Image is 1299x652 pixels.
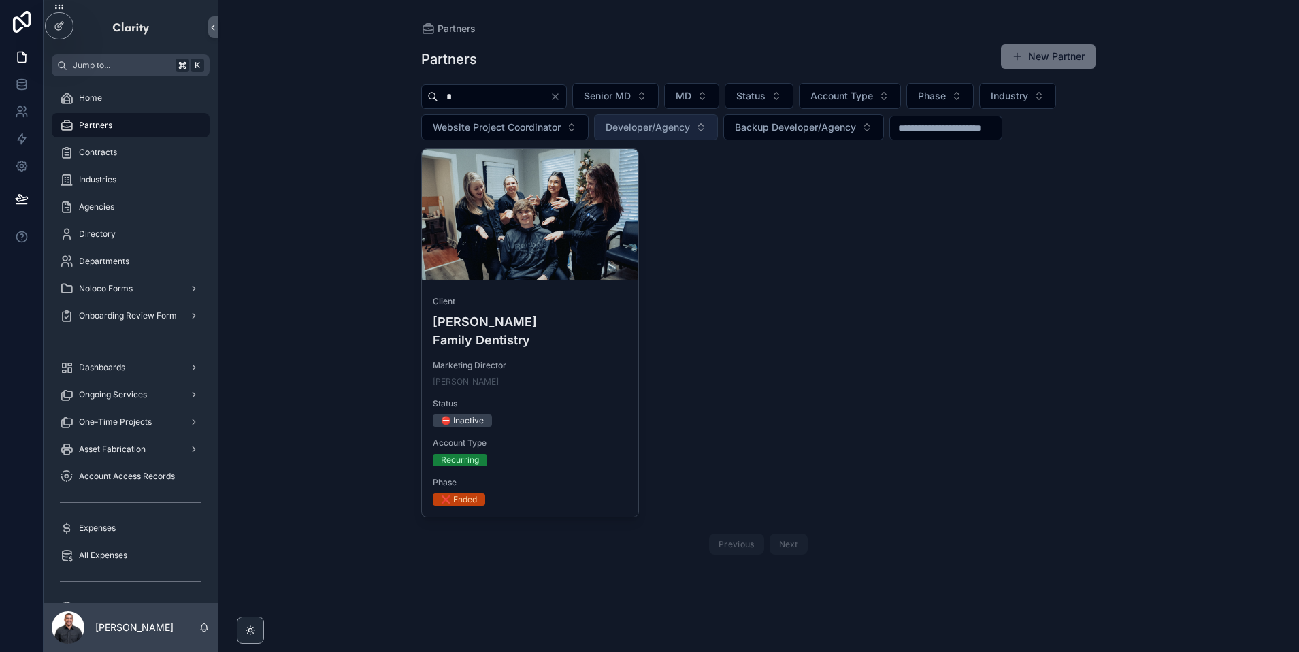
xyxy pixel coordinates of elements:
span: Status [736,89,766,103]
a: Expenses [52,516,210,540]
a: Onboarding Review Form [52,304,210,328]
button: Select Button [594,114,718,140]
button: Select Button [572,83,659,109]
a: Partners [421,22,476,35]
a: Dashboards [52,355,210,380]
button: Select Button [979,83,1056,109]
h4: [PERSON_NAME] Family Dentistry [433,312,627,349]
a: Ongoing Services [52,382,210,407]
a: [PERSON_NAME] [433,376,499,387]
span: Directory [79,229,116,240]
button: Clear [550,91,566,102]
span: Website Project Coordinator [433,120,561,134]
div: ⛔ Inactive [441,414,484,427]
button: New Partner [1001,44,1096,69]
span: Partners [438,22,476,35]
span: Home [79,93,102,103]
span: Status [433,398,627,409]
span: My Forms [79,602,118,613]
span: Onboarding Review Form [79,310,177,321]
p: [PERSON_NAME] [95,621,174,634]
span: Partners [79,120,112,131]
span: Dashboards [79,362,125,373]
span: Developer/Agency [606,120,690,134]
div: hamilton_family_dentistry.jpg [422,149,638,280]
span: Senior MD [584,89,631,103]
span: Account Access Records [79,471,175,482]
span: All Expenses [79,550,127,561]
span: Account Type [433,438,627,449]
span: Account Type [810,89,873,103]
span: Expenses [79,523,116,534]
span: Noloco Forms [79,283,133,294]
span: Client [433,296,627,307]
a: Agencies [52,195,210,219]
span: One-Time Projects [79,417,152,427]
img: App logo [112,16,150,38]
span: Agencies [79,201,114,212]
span: Phase [918,89,946,103]
span: Industries [79,174,116,185]
span: Marketing Director [433,360,627,371]
span: K [192,60,203,71]
button: Select Button [723,114,884,140]
a: Departments [52,249,210,274]
a: Partners [52,113,210,137]
a: Directory [52,222,210,246]
span: Phase [433,477,627,488]
span: Contracts [79,147,117,158]
div: ❌ Ended [441,493,477,506]
span: MD [676,89,691,103]
a: Noloco Forms [52,276,210,301]
button: Select Button [421,114,589,140]
a: Asset Fabrication [52,437,210,461]
a: Home [52,86,210,110]
button: Jump to...K [52,54,210,76]
span: Departments [79,256,129,267]
span: Backup Developer/Agency [735,120,856,134]
a: One-Time Projects [52,410,210,434]
span: Industry [991,89,1028,103]
div: Recurring [441,454,479,466]
span: Ongoing Services [79,389,147,400]
span: Asset Fabrication [79,444,146,455]
button: Select Button [664,83,719,109]
button: Select Button [725,83,793,109]
span: Jump to... [73,60,170,71]
h1: Partners [421,50,477,69]
a: All Expenses [52,543,210,568]
div: scrollable content [44,76,218,603]
a: My Forms [52,595,210,619]
a: Industries [52,167,210,192]
a: Account Access Records [52,464,210,489]
a: Client[PERSON_NAME] Family DentistryMarketing Director[PERSON_NAME]Status⛔ InactiveAccount TypeRe... [421,148,639,517]
button: Select Button [906,83,974,109]
button: Select Button [799,83,901,109]
a: Contracts [52,140,210,165]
